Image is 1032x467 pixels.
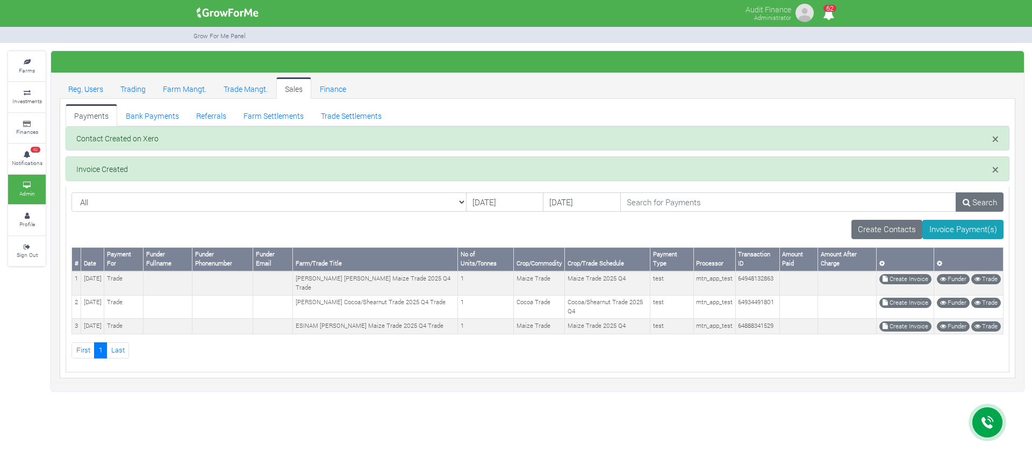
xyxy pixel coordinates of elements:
[565,247,650,271] th: Crop/Trade Schedule
[956,192,1004,212] a: Search
[81,247,104,271] th: Date
[565,319,650,334] td: Maize Trade 2025 Q4
[754,13,791,21] small: Administrator
[458,295,514,319] td: 1
[735,319,779,334] td: 64888341529
[94,342,107,358] a: 1
[8,175,46,204] a: Admin
[650,271,693,295] td: test
[458,271,514,295] td: 1
[971,298,1001,308] a: Trade
[937,321,970,332] a: Funder
[81,271,104,295] td: [DATE]
[735,295,779,319] td: 64934491801
[106,342,129,358] a: Last
[514,295,565,319] td: Cocoa Trade
[8,113,46,143] a: Finances
[193,32,246,40] small: Grow For Me Panel
[823,5,836,12] span: 62
[312,104,390,126] a: Trade Settlements
[514,271,565,295] td: Maize Trade
[735,247,779,271] th: Transaction ID
[971,321,1001,332] a: Trade
[922,220,1004,239] a: Invoice Payment(s)
[188,104,235,126] a: Referrals
[71,342,95,358] a: First
[8,144,46,174] a: 62 Notifications
[466,192,543,212] input: DD/MM/YYYY
[565,271,650,295] td: Maize Trade 2025 Q4
[60,77,112,99] a: Reg. Users
[693,295,735,319] td: mtn_app_test
[693,247,735,271] th: Processor
[293,319,458,334] td: ESINAM [PERSON_NAME] Maize Trade 2025 Q4 Trade
[104,319,144,334] td: Trade
[693,319,735,334] td: mtn_app_test
[19,220,35,228] small: Profile
[12,97,42,105] small: Investments
[72,319,81,334] td: 3
[66,104,117,126] a: Payments
[543,192,620,212] input: DD/MM/YYYY
[81,295,104,319] td: [DATE]
[31,147,40,153] span: 62
[71,342,1004,358] nav: Page Navigation
[879,274,931,284] a: Create Invoice
[818,10,839,20] a: 62
[735,271,779,295] td: 64948132863
[117,104,188,126] a: Bank Payments
[72,295,81,319] td: 2
[879,298,931,308] a: Create Invoice
[16,128,38,135] small: Finances
[794,2,815,24] img: growforme image
[851,220,923,239] a: Create Contacts
[992,161,999,177] span: ×
[276,77,311,99] a: Sales
[81,319,104,334] td: [DATE]
[144,247,192,271] th: Funder Fullname
[19,190,35,197] small: Admin
[17,251,38,258] small: Sign Out
[693,271,735,295] td: mtn_app_test
[650,319,693,334] td: test
[8,82,46,112] a: Investments
[879,321,931,332] a: Create Invoice
[992,131,999,147] span: ×
[650,247,693,271] th: Payment Type
[620,192,957,212] input: Search for Payments
[514,319,565,334] td: Maize Trade
[992,163,999,176] button: Close
[72,271,81,295] td: 1
[311,77,355,99] a: Finance
[650,295,693,319] td: test
[192,247,253,271] th: Funder Phonenumber
[293,247,458,271] th: Farm/Trade Title
[253,247,293,271] th: Funder Email
[779,247,818,271] th: Amount Paid
[8,52,46,81] a: Farms
[458,319,514,334] td: 1
[154,77,215,99] a: Farm Mangt.
[104,247,144,271] th: Payment For
[19,67,35,74] small: Farms
[937,298,970,308] a: Funder
[72,247,81,271] th: #
[235,104,312,126] a: Farm Settlements
[818,247,877,271] th: Amount After Charge
[992,133,999,145] button: Close
[112,77,154,99] a: Trading
[514,247,565,271] th: Crop/Commodity
[293,271,458,295] td: [PERSON_NAME] [PERSON_NAME] Maize Trade 2025 Q4 Trade
[66,156,1009,181] div: Invoice Created
[971,274,1001,284] a: Trade
[104,295,144,319] td: Trade
[818,2,839,26] i: Notifications
[458,247,514,271] th: No of Units/Tonnes
[565,295,650,319] td: Cocoa/Shearnut Trade 2025 Q4
[66,126,1009,151] div: Contact Created on Xero
[293,295,458,319] td: [PERSON_NAME] Cocoa/Shearnut Trade 2025 Q4 Trade
[8,236,46,266] a: Sign Out
[215,77,276,99] a: Trade Mangt.
[104,271,144,295] td: Trade
[746,2,791,15] p: Audit Finance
